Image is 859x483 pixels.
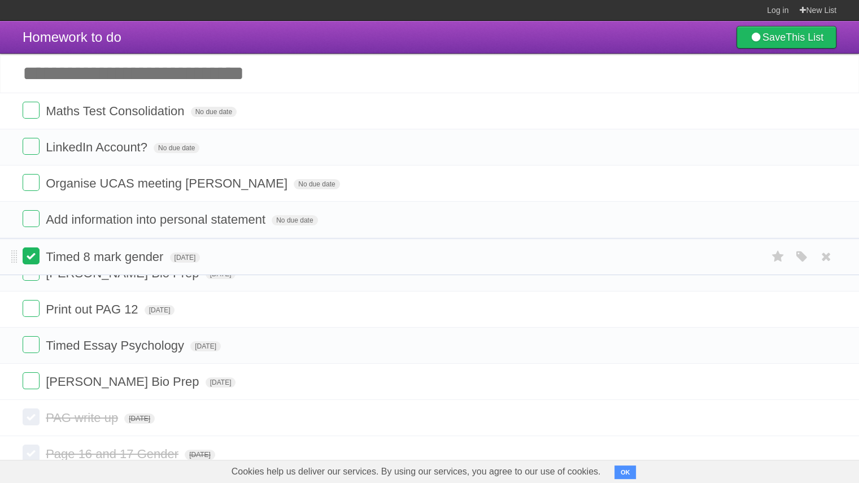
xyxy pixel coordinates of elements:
[23,102,40,119] label: Done
[46,447,181,461] span: Page 16 and 17 Gender
[185,450,215,460] span: [DATE]
[191,107,237,117] span: No due date
[46,212,268,227] span: Add information into personal statement
[23,372,40,389] label: Done
[23,247,40,264] label: Done
[46,375,202,389] span: [PERSON_NAME] Bio Prep
[46,140,150,154] span: LinkedIn Account?
[23,408,40,425] label: Done
[736,26,836,49] a: SaveThis List
[23,300,40,317] label: Done
[170,253,200,263] span: [DATE]
[206,377,236,388] span: [DATE]
[145,305,175,315] span: [DATE]
[23,336,40,353] label: Done
[190,341,221,351] span: [DATE]
[614,465,636,479] button: OK
[272,215,317,225] span: No due date
[46,411,121,425] span: PAG write up
[294,179,339,189] span: No due date
[46,250,166,264] span: Timed 8 mark gender
[124,414,155,424] span: [DATE]
[46,338,187,353] span: Timed Essay Psychology
[46,302,141,316] span: Print out PAG 12
[23,210,40,227] label: Done
[768,247,789,266] label: Star task
[23,29,121,45] span: Homework to do
[46,104,187,118] span: Maths Test Consolidation
[46,176,290,190] span: Organise UCAS meeting [PERSON_NAME]
[154,143,199,153] span: No due date
[786,32,823,43] b: This List
[23,174,40,191] label: Done
[220,460,612,483] span: Cookies help us deliver our services. By using our services, you agree to our use of cookies.
[23,445,40,462] label: Done
[23,138,40,155] label: Done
